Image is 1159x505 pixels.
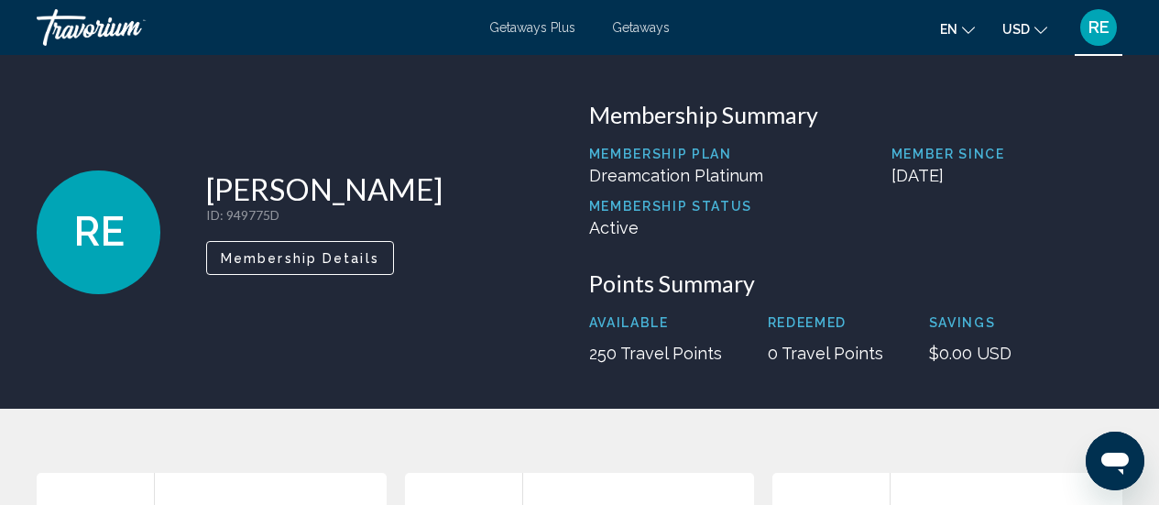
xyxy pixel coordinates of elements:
[1086,432,1144,490] iframe: Button to launch messaging window
[589,218,763,237] p: Active
[891,147,1123,161] p: Member Since
[37,9,471,46] a: Travorium
[206,170,443,207] h1: [PERSON_NAME]
[206,207,220,223] span: ID
[929,344,1011,363] p: $0.00 USD
[891,166,1123,185] p: [DATE]
[940,22,957,37] span: en
[589,269,1123,297] h3: Points Summary
[589,199,763,214] p: Membership Status
[589,315,722,330] p: Available
[929,315,1011,330] p: Savings
[1002,22,1030,37] span: USD
[940,16,975,42] button: Change language
[206,241,394,275] button: Membership Details
[1075,8,1122,47] button: User Menu
[589,147,763,161] p: Membership Plan
[221,251,379,266] span: Membership Details
[612,20,670,35] a: Getaways
[768,315,883,330] p: Redeemed
[1088,18,1110,37] span: RE
[73,208,125,256] span: RE
[589,344,722,363] p: 250 Travel Points
[206,246,394,266] a: Membership Details
[206,207,443,223] p: : 949775D
[1002,16,1047,42] button: Change currency
[768,344,883,363] p: 0 Travel Points
[489,20,575,35] a: Getaways Plus
[589,101,1123,128] h3: Membership Summary
[589,166,763,185] p: Dreamcation Platinum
